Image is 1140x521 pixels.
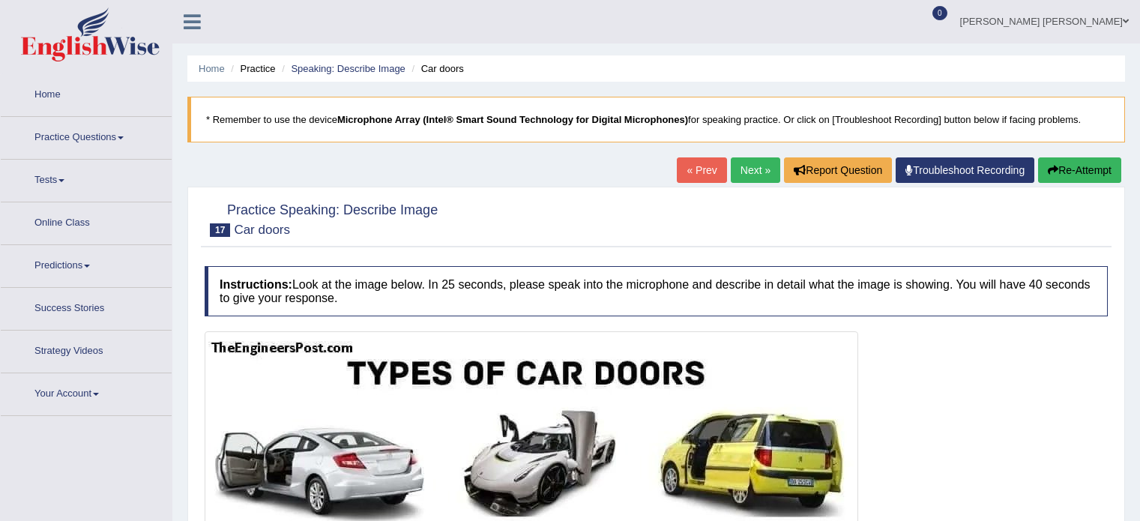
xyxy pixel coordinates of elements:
a: Next » [731,157,780,183]
a: Success Stories [1,288,172,325]
b: Microphone Array (Intel® Smart Sound Technology for Digital Microphones) [337,114,688,125]
a: Tests [1,160,172,197]
b: Instructions: [220,278,292,291]
a: Your Account [1,373,172,411]
a: Practice Questions [1,117,172,154]
a: Strategy Videos [1,331,172,368]
li: Car doors [408,61,463,76]
button: Re-Attempt [1038,157,1121,183]
li: Practice [227,61,275,76]
h4: Look at the image below. In 25 seconds, please speak into the microphone and describe in detail w... [205,266,1108,316]
h2: Practice Speaking: Describe Image [205,199,438,237]
a: Speaking: Describe Image [291,63,405,74]
span: 17 [210,223,230,237]
a: Online Class [1,202,172,240]
a: Predictions [1,245,172,283]
span: 0 [932,6,947,20]
button: Report Question [784,157,892,183]
blockquote: * Remember to use the device for speaking practice. Or click on [Troubleshoot Recording] button b... [187,97,1125,142]
a: Troubleshoot Recording [896,157,1034,183]
a: « Prev [677,157,726,183]
a: Home [199,63,225,74]
a: Home [1,74,172,112]
small: Car doors [234,223,290,237]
